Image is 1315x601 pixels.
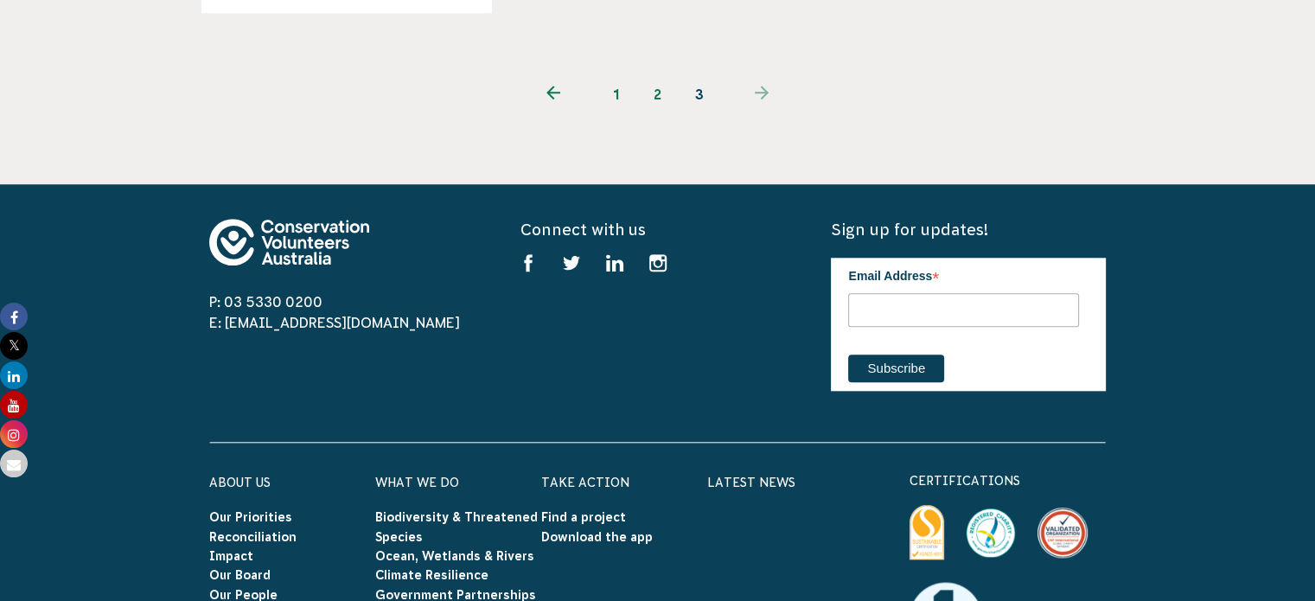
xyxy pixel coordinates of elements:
[541,476,629,489] a: Take Action
[209,568,271,582] a: Our Board
[520,219,795,240] h5: Connect with us
[209,294,322,310] a: P: 03 5330 0200
[707,476,795,489] a: Latest News
[910,470,1107,491] p: certifications
[848,355,944,382] input: Subscribe
[209,549,253,563] a: Impact
[831,219,1106,240] h5: Sign up for updates!
[637,74,679,115] a: 2
[848,258,1079,291] label: Email Address
[209,510,292,524] a: Our Priorities
[679,74,720,115] span: 3
[596,74,637,115] a: 1
[375,476,459,489] a: What We Do
[375,549,534,563] a: Ocean, Wetlands & Rivers
[209,219,369,265] img: logo-footer.svg
[209,315,460,330] a: E: [EMAIL_ADDRESS][DOMAIN_NAME]
[209,476,271,489] a: About Us
[541,530,653,544] a: Download the app
[512,74,804,115] ul: Pagination
[375,510,538,543] a: Biodiversity & Threatened Species
[209,530,297,544] a: Reconciliation
[541,510,626,524] a: Find a project
[512,74,596,115] a: Previous page
[375,568,488,582] a: Climate Resilience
